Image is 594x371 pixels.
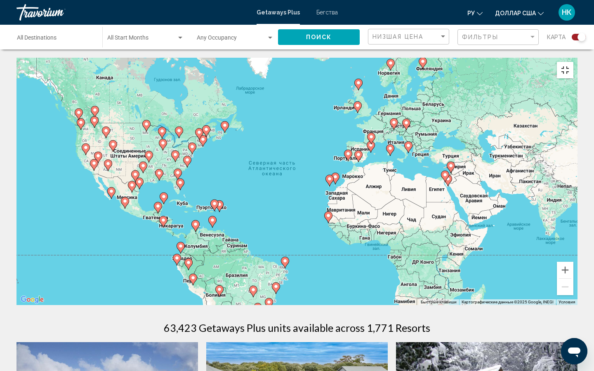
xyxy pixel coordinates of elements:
button: Поиск [278,29,360,45]
font: НК [562,8,572,16]
button: Filter [457,29,539,46]
font: ру [467,10,475,16]
span: карта [547,31,566,43]
button: Меню пользователя [556,4,577,21]
a: Условия [559,300,575,304]
button: Включить полноэкранный режим [557,62,573,78]
mat-select: Sort by [372,33,447,40]
button: Быстрые клавиши [421,299,457,305]
span: Поиск [306,34,332,41]
button: Увеличить [557,262,573,278]
span: Картографические данные ©2025 Google, INEGI [462,300,554,304]
span: Фильтры [462,34,498,40]
a: Getaways Plus [257,9,300,16]
font: доллар США [495,10,536,16]
iframe: Кнопка запуска окна обмена сообщениями [561,338,587,364]
span: Низшая цена [372,33,423,40]
img: Google [19,294,46,305]
h1: 63,423 Getaways Plus units available across 1,771 Resorts [164,322,430,334]
button: Изменить валюту [495,7,544,19]
button: Уменьшить [557,279,573,295]
button: Изменить язык [467,7,483,19]
a: Открыть эту область в Google Картах (в новом окне) [19,294,46,305]
a: Бегства [316,9,338,16]
a: Травориум [16,4,248,21]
